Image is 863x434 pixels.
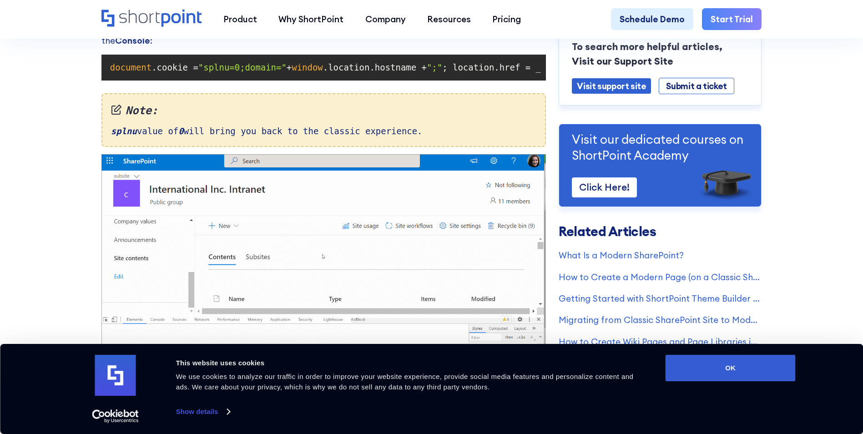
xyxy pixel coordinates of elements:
a: Why ShortPoint [268,8,354,30]
img: logo [95,355,136,396]
div: This website uses cookies [176,358,645,368]
a: Click Here! [572,178,637,197]
span: .location.hostname + [323,62,427,72]
strong: Console [115,35,150,46]
a: How to Create Wiki Pages and Page Libraries in SharePoint [559,335,762,348]
a: Schedule Demo [611,8,693,30]
a: How to Create a Modern Page (on a Classic SharePoint Site) [559,271,762,283]
a: Migrating from Classic SharePoint Site to Modern SharePoint Site (SharePoint Online) [559,314,762,327]
a: Submit a ticket [659,78,734,95]
a: Start Trial [702,8,762,30]
a: Visit support site [572,78,651,94]
div: Company [365,13,406,25]
span: "splnu=0;domain=" [198,62,287,72]
em: splnu [111,126,137,136]
div: Pricing [492,13,521,25]
a: Company [354,8,416,30]
p: To search more helpful articles, Visit our Support Site [572,40,748,69]
a: Product [212,8,267,30]
button: OK [666,355,796,381]
div: Why ShortPoint [278,13,343,25]
div: Resources [427,13,471,25]
span: window [292,62,323,72]
a: What Is a Modern SharePoint? [559,249,762,262]
div: Product [223,13,257,25]
span: .cookie = [151,62,198,72]
a: Pricing [482,8,532,30]
a: Usercentrics Cookiebot - opens in a new window [76,409,155,423]
span: We use cookies to analyze our traffic in order to improve your website experience, provide social... [176,373,634,391]
em: 0 [178,126,183,136]
a: Show details [176,405,230,419]
div: value of will bring you back to the classic experience. [101,93,546,147]
span: ";" [427,62,442,72]
h3: Related Articles [559,225,762,238]
a: Resources [416,8,481,30]
span: + [287,62,292,72]
a: Home [101,10,202,28]
span: ; location.href = _spPageContextInfo.webServerRelativeUrl + [442,62,748,72]
a: Getting Started with ShortPoint Theme Builder - Classic SharePoint Sites (Part 1) [559,292,762,305]
p: Visit our dedicated courses on ShortPoint Academy [572,132,748,163]
span: document [110,62,151,72]
em: Note: [111,103,536,119]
